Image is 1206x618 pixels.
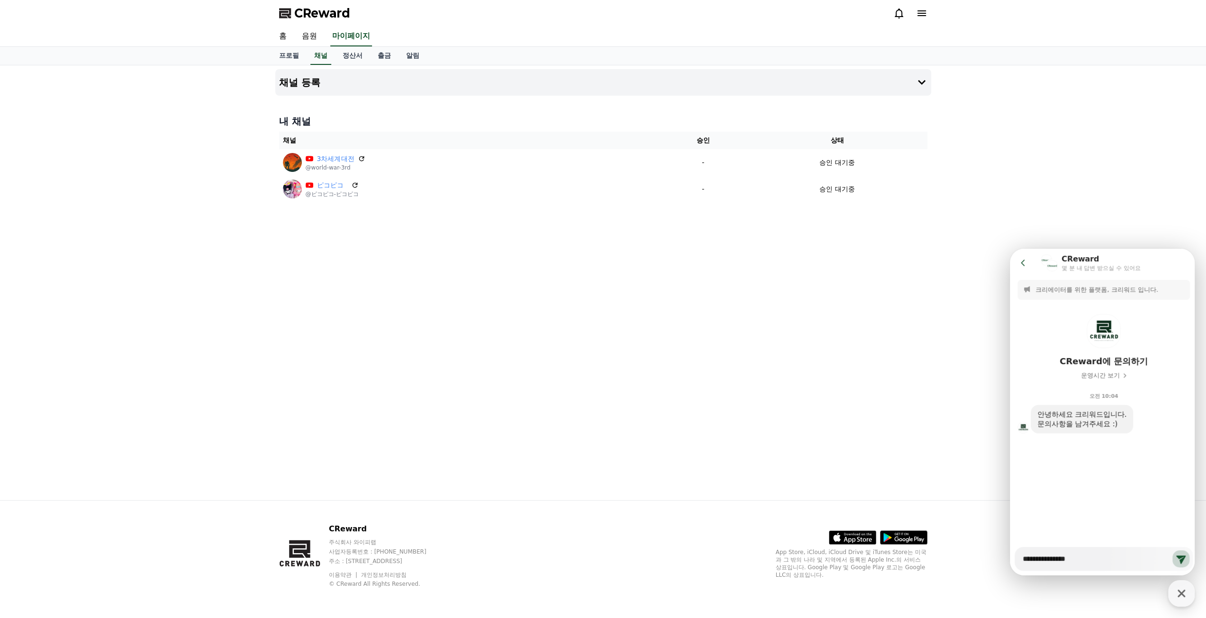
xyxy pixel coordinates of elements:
[275,69,931,96] button: 채널 등록
[279,115,927,128] h4: 내 채널
[329,557,444,565] p: 주소 : [STREET_ADDRESS]
[283,153,302,172] img: 3차세계대전
[294,6,350,21] span: CReward
[399,47,427,65] a: 알림
[272,27,294,46] a: 홈
[663,184,743,194] p: -
[1010,249,1195,575] iframe: Channel chat
[329,523,444,535] p: CReward
[279,132,660,149] th: 채널
[294,27,325,46] a: 음원
[317,154,354,164] a: 3차세계대전
[370,47,399,65] a: 출금
[306,190,359,198] p: @ピコピコ-ピコピコ
[819,184,854,194] p: 승인 대기중
[819,158,854,168] p: 승인 대기중
[329,572,359,578] a: 이용약관
[272,47,307,65] a: 프로필
[361,572,407,578] a: 개인정보처리방침
[310,47,331,65] a: 채널
[279,6,350,21] a: CReward
[279,77,320,88] h4: 채널 등록
[659,132,747,149] th: 승인
[317,180,347,190] a: ピコピコ
[329,538,444,546] p: 주식회사 와이피랩
[330,27,372,46] a: 마이페이지
[329,580,444,588] p: © CReward All Rights Reserved.
[747,132,927,149] th: 상태
[663,158,743,168] p: -
[335,47,370,65] a: 정산서
[306,164,366,171] p: @world-war-3rd
[329,548,444,555] p: 사업자등록번호 : [PHONE_NUMBER]
[776,548,927,579] p: App Store, iCloud, iCloud Drive 및 iTunes Store는 미국과 그 밖의 나라 및 지역에서 등록된 Apple Inc.의 서비스 상표입니다. Goo...
[283,179,302,198] img: ピコピコ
